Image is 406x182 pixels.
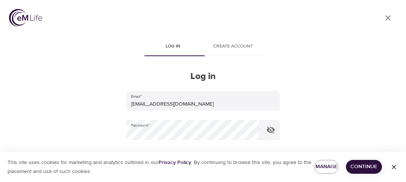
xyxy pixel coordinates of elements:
[352,162,376,172] span: Continue
[174,149,232,163] button: Forgot password
[127,38,280,56] div: disabled tabs example
[177,151,229,161] span: Forgot password
[127,71,280,82] h2: Log in
[346,160,382,174] button: Continue
[314,160,338,174] button: Manage
[148,43,199,51] span: Log in
[208,43,259,51] span: Create account
[379,9,397,27] a: close
[158,159,191,166] a: Privacy Policy
[9,9,42,27] img: logo
[320,162,332,172] span: Manage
